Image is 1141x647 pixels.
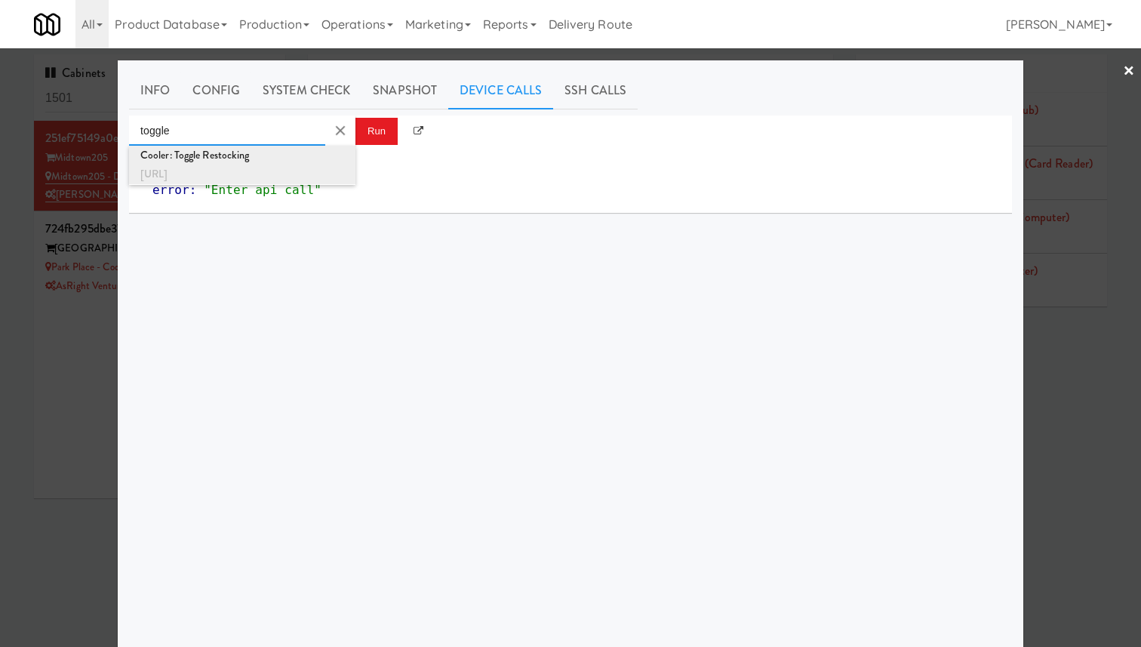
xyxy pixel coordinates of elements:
[189,183,197,197] span: :
[152,183,189,197] span: error
[181,72,251,109] a: Config
[553,72,638,109] a: SSH Calls
[129,116,325,146] input: Enter api call...
[361,72,448,109] a: Snapshot
[140,165,344,184] div: [URL]
[34,11,60,38] img: Micromart
[448,72,553,109] a: Device Calls
[355,118,398,145] button: Run
[204,183,321,197] span: "Enter api call"
[140,146,344,165] div: Cooler: Toggle Restocking
[251,72,361,109] a: System Check
[329,119,352,142] button: Clear Input
[1123,48,1135,95] a: ×
[129,72,181,109] a: Info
